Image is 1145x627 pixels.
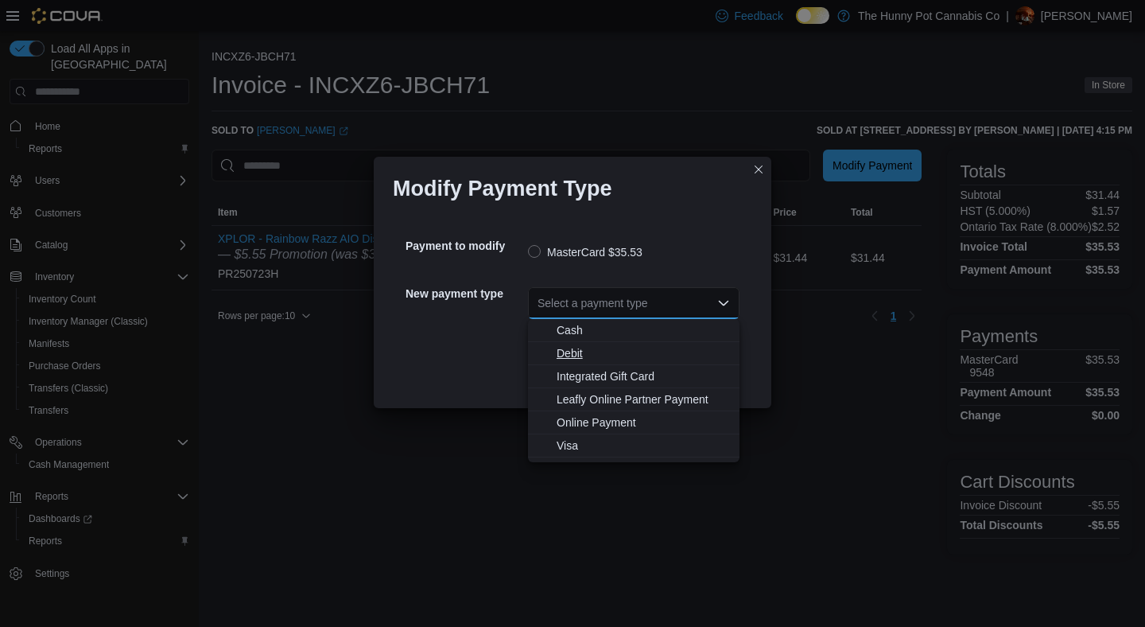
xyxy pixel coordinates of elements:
[538,294,539,313] input: Accessible screen reader label
[557,438,730,454] span: Visa
[528,342,739,365] button: Debit
[406,278,525,310] h5: New payment type
[557,345,730,361] span: Debit
[528,365,739,388] button: Integrated Gift Card
[557,322,730,338] span: Cash
[406,230,525,262] h5: Payment to modify
[528,434,739,458] button: Visa
[528,319,739,458] div: Choose from the following options
[393,176,612,201] h1: Modify Payment Type
[557,391,730,407] span: Leafly Online Partner Payment
[749,160,768,179] button: Closes this modal window
[528,319,739,342] button: Cash
[717,297,730,310] button: Close list of options
[528,388,739,411] button: Leafly Online Partner Payment
[528,243,642,262] label: MasterCard $35.53
[557,415,730,430] span: Online Payment
[528,411,739,434] button: Online Payment
[557,368,730,384] span: Integrated Gift Card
